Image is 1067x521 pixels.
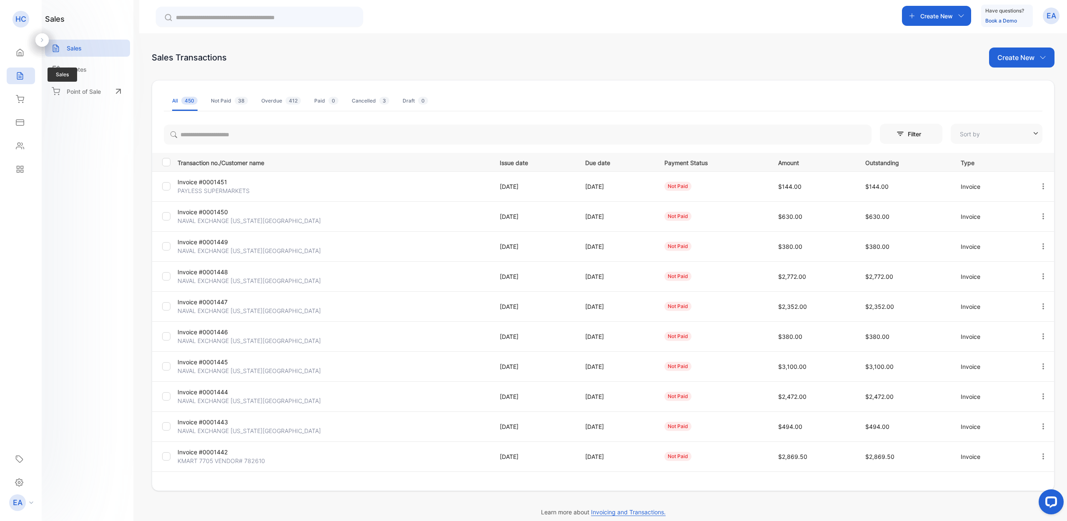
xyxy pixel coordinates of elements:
[178,268,281,276] p: Invoice #0001448
[585,242,647,251] p: [DATE]
[902,6,971,26] button: Create New
[865,453,894,460] span: $2,869.50
[500,362,568,371] p: [DATE]
[664,362,691,371] div: not paid
[500,332,568,341] p: [DATE]
[403,97,428,105] div: Draft
[778,453,807,460] span: $2,869.50
[985,18,1017,24] a: Book a Demo
[664,302,691,311] div: not paid
[178,396,321,405] p: NAVAL EXCHANGE [US_STATE][GEOGRAPHIC_DATA]
[961,212,1022,221] p: Invoice
[920,12,953,20] p: Create New
[178,358,281,366] p: Invoice #0001445
[178,328,281,336] p: Invoice #0001446
[500,212,568,221] p: [DATE]
[1032,486,1067,521] iframe: LiveChat chat widget
[261,97,301,105] div: Overdue
[585,182,647,191] p: [DATE]
[778,393,807,400] span: $2,472.00
[178,157,489,167] p: Transaction no./Customer name
[961,182,1022,191] p: Invoice
[865,393,894,400] span: $2,472.00
[178,306,321,315] p: NAVAL EXCHANGE [US_STATE][GEOGRAPHIC_DATA]
[664,392,691,401] div: not paid
[961,362,1022,371] p: Invoice
[778,303,807,310] span: $2,352.00
[778,213,802,220] span: $630.00
[1043,6,1059,26] button: EA
[585,452,647,461] p: [DATE]
[178,456,281,465] p: KMART 7705 VENDOR# 782610
[961,332,1022,341] p: Invoice
[865,333,889,340] span: $380.00
[865,273,893,280] span: $2,772.00
[67,87,101,96] p: Point of Sale
[778,273,806,280] span: $2,772.00
[178,276,321,285] p: NAVAL EXCHANGE [US_STATE][GEOGRAPHIC_DATA]
[67,65,87,74] p: Quotes
[585,157,647,167] p: Due date
[865,213,889,220] span: $630.00
[178,426,321,435] p: NAVAL EXCHANGE [US_STATE][GEOGRAPHIC_DATA]
[286,97,301,105] span: 412
[235,97,248,105] span: 38
[865,423,889,430] span: $494.00
[500,452,568,461] p: [DATE]
[865,243,889,250] span: $380.00
[985,7,1024,15] p: Have questions?
[178,298,281,306] p: Invoice #0001447
[778,157,848,167] p: Amount
[45,82,130,100] a: Point of Sale
[211,97,248,105] div: Not Paid
[778,333,802,340] span: $380.00
[585,332,647,341] p: [DATE]
[178,186,281,195] p: PAYLESS SUPERMARKETS
[951,124,1042,144] button: Sort by
[178,448,281,456] p: Invoice #0001442
[352,97,389,105] div: Cancelled
[328,97,338,105] span: 0
[778,183,802,190] span: $144.00
[500,157,568,167] p: Issue date
[961,242,1022,251] p: Invoice
[48,68,77,82] span: Sales
[152,508,1054,516] p: Learn more about
[178,208,281,216] p: Invoice #0001450
[961,422,1022,431] p: Invoice
[178,246,321,255] p: NAVAL EXCHANGE [US_STATE][GEOGRAPHIC_DATA]
[778,423,802,430] span: $494.00
[178,336,321,345] p: NAVAL EXCHANGE [US_STATE][GEOGRAPHIC_DATA]
[178,388,281,396] p: Invoice #0001444
[664,452,691,461] div: not paid
[664,272,691,281] div: not paid
[961,272,1022,281] p: Invoice
[778,363,807,370] span: $3,100.00
[379,97,389,105] span: 3
[500,272,568,281] p: [DATE]
[500,242,568,251] p: [DATE]
[865,303,894,310] span: $2,352.00
[1047,10,1056,21] p: EA
[664,182,691,191] div: not paid
[997,53,1034,63] p: Create New
[13,497,23,508] p: EA
[960,130,980,138] p: Sort by
[961,452,1022,461] p: Invoice
[45,61,130,78] a: Quotes
[591,508,666,516] span: Invoicing and Transactions.
[178,216,321,225] p: NAVAL EXCHANGE [US_STATE][GEOGRAPHIC_DATA]
[181,97,198,105] span: 450
[989,48,1054,68] button: Create New
[500,392,568,401] p: [DATE]
[778,243,802,250] span: $380.00
[67,44,82,53] p: Sales
[585,362,647,371] p: [DATE]
[178,178,281,186] p: Invoice #0001451
[178,238,281,246] p: Invoice #0001449
[961,392,1022,401] p: Invoice
[664,242,691,251] div: not paid
[314,97,338,105] div: Paid
[664,422,691,431] div: not paid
